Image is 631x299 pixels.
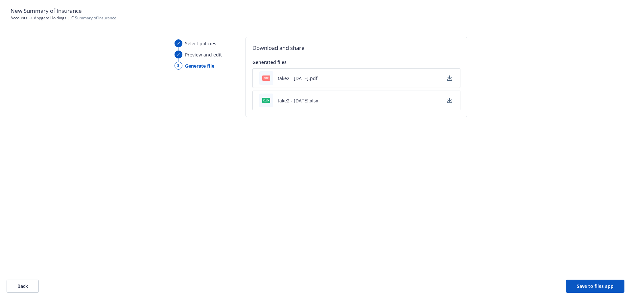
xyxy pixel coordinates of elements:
span: Generate file [185,62,214,69]
a: Appgate Holdings LLC [34,15,74,21]
span: xlsx [262,98,270,103]
button: take2 - [DATE].pdf [278,75,317,82]
span: Summary of Insurance [34,15,116,21]
a: Accounts [11,15,27,21]
h1: New Summary of Insurance [11,7,620,15]
span: Generated files [252,59,287,65]
button: take2 - [DATE].xlsx [278,97,318,104]
span: Select policies [185,40,216,47]
h2: Download and share [252,44,460,52]
div: 3 [175,62,182,70]
span: pdf [262,75,270,80]
button: Back [7,280,39,293]
span: Preview and edit [185,51,222,58]
button: Save to files app [566,280,624,293]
